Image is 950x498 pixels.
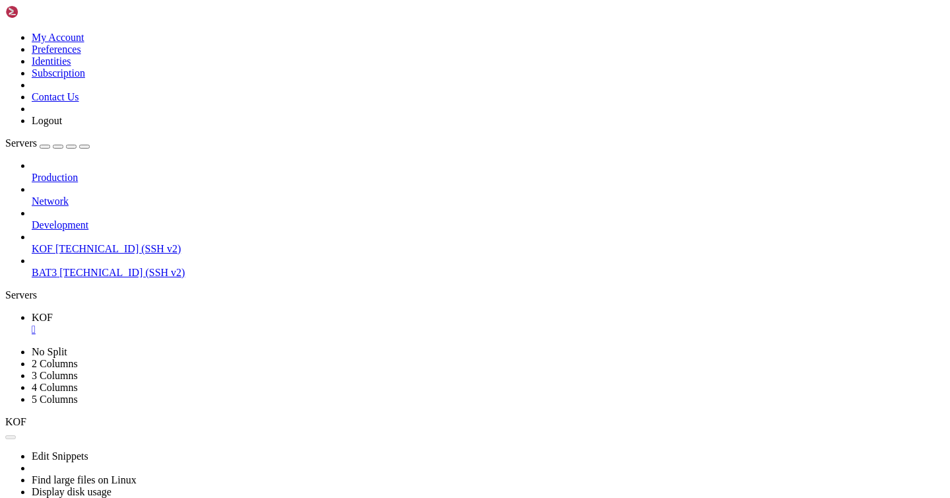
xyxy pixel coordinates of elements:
[32,474,137,485] a: Find large files on Linux
[32,115,62,126] a: Logout
[5,416,26,427] span: KOF
[32,267,945,279] a: BAT3 [TECHNICAL_ID] (SSH v2)
[32,382,78,393] a: 4 Columns
[32,255,945,279] li: BAT3 [TECHNICAL_ID] (SSH v2)
[5,289,945,301] div: Servers
[32,486,111,497] a: Display disk usage
[32,267,57,278] span: BAT3
[32,370,78,381] a: 3 Columns
[5,137,37,149] span: Servers
[32,346,67,357] a: No Split
[32,312,53,323] span: KOF
[32,196,945,207] a: Network
[32,207,945,231] li: Development
[32,172,78,183] span: Production
[32,450,88,462] a: Edit Snippets
[5,137,90,149] a: Servers
[32,32,84,43] a: My Account
[32,324,945,336] a: 
[32,394,78,405] a: 5 Columns
[55,243,181,254] span: [TECHNICAL_ID] (SSH v2)
[32,55,71,67] a: Identities
[32,67,85,79] a: Subscription
[32,44,81,55] a: Preferences
[32,358,78,369] a: 2 Columns
[32,91,79,102] a: Contact Us
[59,267,185,278] span: [TECHNICAL_ID] (SSH v2)
[32,243,945,255] a: KOF [TECHNICAL_ID] (SSH v2)
[32,196,69,207] span: Network
[32,312,945,336] a: KOF
[5,5,81,18] img: Shellngn
[32,219,945,231] a: Development
[32,184,945,207] li: Network
[32,160,945,184] li: Production
[32,231,945,255] li: KOF [TECHNICAL_ID] (SSH v2)
[32,243,53,254] span: KOF
[32,172,945,184] a: Production
[32,219,88,231] span: Development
